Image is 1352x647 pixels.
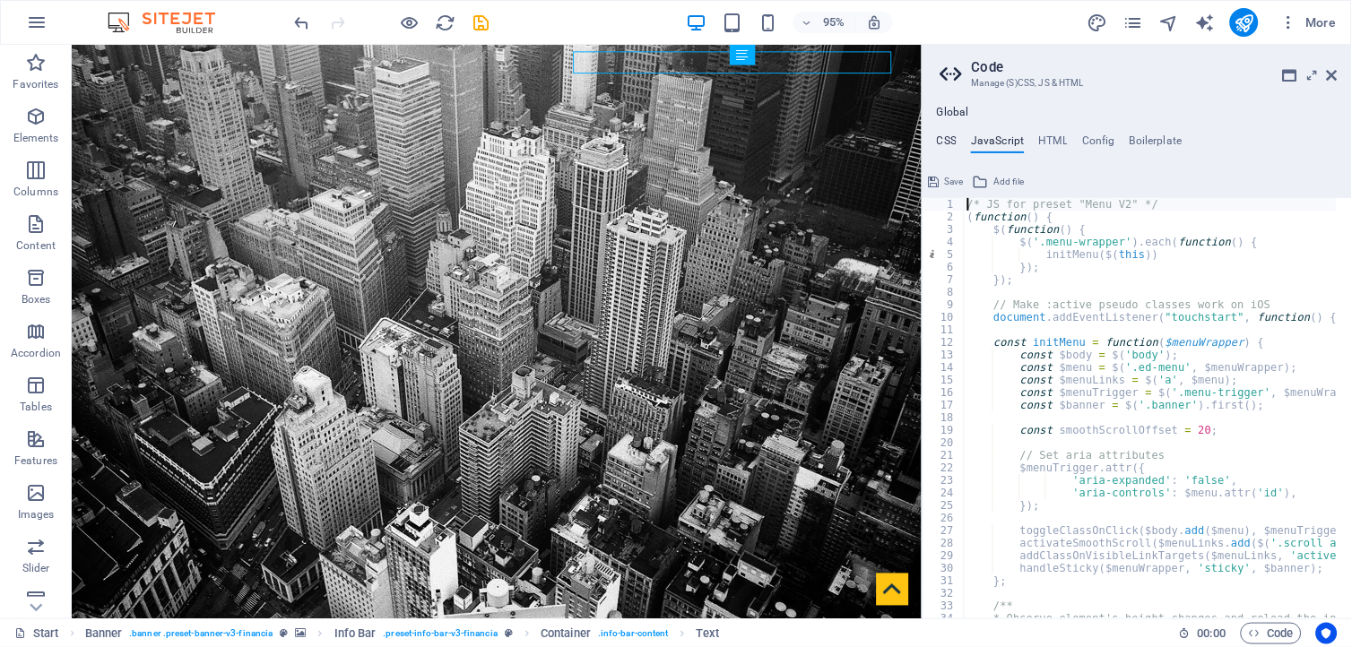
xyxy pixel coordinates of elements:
[85,623,720,644] nav: breadcrumb
[923,349,966,361] div: 13
[923,474,966,487] div: 23
[1316,623,1338,644] button: Usercentrics
[11,346,61,360] p: Accordion
[923,462,966,474] div: 22
[923,311,966,323] div: 10
[334,623,377,644] span: Click to select. Double-click to edit
[923,323,966,336] div: 11
[14,453,57,468] p: Features
[16,238,56,253] p: Content
[923,587,966,600] div: 32
[291,12,313,33] button: undo
[85,623,123,644] span: Click to select. Double-click to edit
[923,336,966,349] div: 12
[1230,8,1259,37] button: publish
[923,424,966,436] div: 19
[923,298,966,311] div: 9
[280,628,288,638] i: This element is a customizable preset
[435,12,456,33] button: reload
[1198,623,1226,644] span: 00 00
[923,236,966,248] div: 4
[923,487,966,499] div: 24
[1194,12,1216,33] button: text_generator
[923,436,966,449] div: 20
[937,134,957,154] h4: CSS
[129,623,273,644] span: . banner .preset-banner-v3-financia
[1130,134,1183,154] h4: Boilerplate
[923,499,966,512] div: 25
[1122,12,1144,33] button: pages
[867,14,883,30] i: On resize automatically adjust zoom level to fit chosen device.
[13,77,58,91] p: Favorites
[926,171,966,193] button: Save
[1087,12,1108,33] button: design
[436,13,456,33] i: Reload page
[994,171,1025,193] span: Add file
[1122,13,1143,33] i: Pages (Ctrl+Alt+S)
[1194,13,1215,33] i: AI Writer
[923,600,966,612] div: 33
[923,286,966,298] div: 8
[1273,8,1344,37] button: More
[1039,134,1069,154] h4: HTML
[970,171,1027,193] button: Add file
[923,512,966,524] div: 26
[923,549,966,562] div: 29
[923,574,966,587] div: 31
[793,12,857,33] button: 95%
[945,171,964,193] span: Save
[937,106,969,120] h4: Global
[1210,626,1213,640] span: :
[923,273,966,286] div: 7
[923,261,966,273] div: 6
[923,374,966,386] div: 15
[923,223,966,236] div: 3
[820,12,849,33] h6: 95%
[923,361,966,374] div: 14
[972,59,1338,75] h2: Code
[923,399,966,411] div: 17
[399,12,420,33] button: Click here to leave preview mode and continue editing
[1234,13,1254,33] i: Publish
[971,134,1024,154] h4: JavaScript
[923,524,966,537] div: 27
[22,292,51,306] p: Boxes
[14,623,59,644] a: Click to cancel selection. Double-click to open Pages
[697,623,719,644] span: Click to select. Double-click to edit
[598,623,669,644] span: . info-bar-content
[923,248,966,261] div: 5
[1241,623,1302,644] button: Code
[923,198,966,211] div: 1
[972,75,1302,91] h3: Manage (S)CSS, JS & HTML
[1158,12,1180,33] button: navigator
[295,628,306,638] i: This element contains a background
[1082,134,1115,154] h4: Config
[923,386,966,399] div: 16
[923,612,966,625] div: 34
[505,628,513,638] i: This element is a customizable preset
[1179,623,1226,644] h6: Session time
[18,507,55,522] p: Images
[383,623,498,644] span: . preset-info-bar-v3-financia
[472,13,492,33] i: Save (Ctrl+S)
[20,400,52,414] p: Tables
[1280,13,1337,31] span: More
[471,12,492,33] button: save
[22,561,50,575] p: Slider
[13,185,58,199] p: Columns
[292,13,313,33] i: Undo: Edit (S)CSS (Ctrl+Z)
[13,131,59,145] p: Elements
[923,211,966,223] div: 2
[923,562,966,574] div: 30
[1249,623,1294,644] span: Code
[923,449,966,462] div: 21
[923,537,966,549] div: 28
[1158,13,1179,33] i: Navigator
[541,623,591,644] span: Click to select. Double-click to edit
[1087,13,1107,33] i: Design (Ctrl+Alt+Y)
[923,411,966,424] div: 18
[103,12,238,33] img: Editor Logo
